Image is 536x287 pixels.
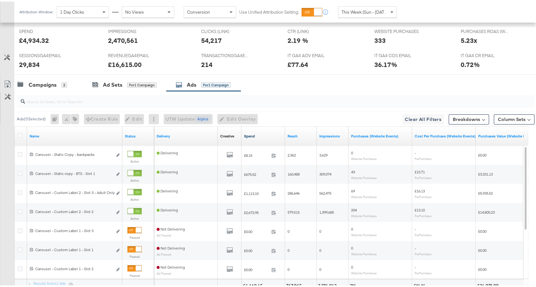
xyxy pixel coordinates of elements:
[415,168,425,173] span: £15.71
[402,113,444,123] button: Clear All Filters
[374,58,397,68] div: 36.17%
[351,168,355,173] span: 43
[30,132,120,137] a: Ad Name.
[288,189,300,194] span: 286,646
[157,206,178,211] span: Delivering
[220,132,234,137] a: Shows the creative associated with your ad.
[405,114,441,122] span: Clear All Filters
[351,206,357,211] span: 204
[35,208,112,213] div: Carousel - Custom Label 2 - Slot 2
[415,187,425,192] span: £16.13
[288,132,314,137] a: The number of people your ad was served to.
[288,51,335,57] span: IT GA4 AOV EMAIL
[288,208,300,213] span: 579,515
[351,270,377,273] sub: Website Purchases
[288,34,308,43] div: 2.19 %
[157,132,215,137] a: Reflects the ability of your Ad to achieve delivery.
[244,170,269,175] span: £675.52
[108,34,138,43] div: 2,470,561
[415,132,476,137] a: The average cost for each purchase tracked by your Custom Audience pixel on your website after pe...
[127,177,142,181] label: Active
[415,225,416,230] span: -
[19,27,67,33] span: SPEND
[461,34,477,43] div: 5.23x
[415,206,425,211] span: £13.10
[288,227,289,232] span: 0
[19,34,49,43] div: £4,934.32
[319,170,331,175] span: 309,074
[157,187,178,192] span: Delivering
[35,189,112,194] div: Carousel - Custom Label 2 - Slot 3 – Adult Only
[319,208,334,213] span: 1,399,685
[415,250,431,254] sub: Per Purchase
[127,215,142,219] label: Active
[201,81,231,86] div: for 1 Campaign
[35,227,112,232] div: Carousel - Custom Label 1 - Slot 3
[288,58,308,68] div: £77.64
[239,8,299,14] label: Use Unified Attribution Setting:
[35,150,112,156] div: Carousel - Static Copy - backpacks
[478,170,493,175] span: £3,331.13
[415,155,431,159] sub: Per Purchase
[351,225,353,230] span: 0
[461,27,508,33] span: PURCHASES ROAS (WEBSITE EVENTS)
[127,253,142,257] label: Paused
[494,113,534,123] button: Column Sets
[351,193,377,197] sub: Website Purchases
[127,158,142,162] label: Active
[415,231,431,235] sub: Per Purchase
[244,247,269,251] span: £0.00
[51,112,62,123] div: 0
[35,265,112,270] div: Carousel - Custom Label 1 - Slot 2
[244,132,282,137] a: The total amount spent to date.
[415,193,431,197] sub: Per Purchase
[478,265,486,270] span: £0.00
[288,246,289,251] span: 0
[351,212,377,216] sub: Website Purchases
[415,263,416,268] span: -
[288,265,289,270] span: 0
[125,8,144,13] span: No Views
[288,27,335,33] span: CTR (LINK)
[415,244,416,249] span: -
[108,27,156,33] span: IMPRESSIONS
[288,151,296,156] span: 2,362
[19,51,67,57] span: SESSIONSGA4EMAIL
[19,58,40,68] div: 29,834
[244,209,269,213] span: £2,672.95
[35,246,112,251] div: Carousel - Custom Label 1 - Slot 1
[157,225,185,230] span: Not Delivering
[461,51,508,57] span: IT GA4 CR EMAIL
[319,265,321,270] span: 0
[201,27,249,33] span: CLICKS (LINK)
[319,246,321,251] span: 0
[478,246,486,251] span: £0.00
[478,189,493,194] span: £5,935.52
[29,80,57,87] div: Campaigns
[351,231,377,235] sub: Website Purchases
[415,149,416,154] span: -
[127,272,142,276] label: Paused
[351,263,353,268] span: 0
[201,51,249,57] span: TRANSACTIONSGA4EMAIL
[157,263,185,268] span: Not Delivering
[319,189,331,194] span: 562,475
[415,270,431,273] sub: Per Purchase
[351,149,353,154] span: 0
[103,80,122,87] div: Ad Sets
[157,149,178,154] span: Delivering
[351,174,377,178] sub: Website Purchases
[478,208,495,213] span: £14,805.23
[288,170,300,175] span: 160,488
[25,91,487,103] input: Search Ad Name, ID or Objective
[478,227,486,232] span: £0.00
[244,190,269,194] span: £1,113.10
[157,232,171,236] sub: Ad Paused
[220,132,234,137] div: Creative
[319,151,328,156] span: 3,629
[108,58,142,68] div: £16,615.00
[342,8,389,13] span: This Week (Sun - [DATE])
[127,81,157,86] div: for 1 Campaign
[351,250,377,254] sub: Website Purchases
[187,80,196,87] div: Ads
